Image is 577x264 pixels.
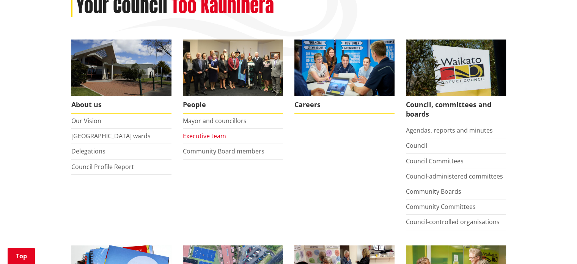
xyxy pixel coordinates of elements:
[183,40,283,114] a: 2022 Council People
[71,147,105,155] a: Delegations
[406,218,500,226] a: Council-controlled organisations
[71,40,171,114] a: WDC Building 0015 About us
[183,132,226,140] a: Executive team
[71,40,171,96] img: WDC Building 0015
[183,117,247,125] a: Mayor and councillors
[183,96,283,114] span: People
[542,232,569,259] iframe: Messenger Launcher
[71,96,171,114] span: About us
[294,40,395,96] img: Office staff in meeting - Career page
[183,147,264,155] a: Community Board members
[71,132,151,140] a: [GEOGRAPHIC_DATA] wards
[294,40,395,114] a: Careers
[71,117,101,125] a: Our Vision
[406,157,464,165] a: Council Committees
[8,248,35,264] a: Top
[406,96,506,123] span: Council, committees and boards
[406,40,506,96] img: Waikato-District-Council-sign
[406,202,476,211] a: Community Committees
[406,126,493,134] a: Agendas, reports and minutes
[406,141,427,150] a: Council
[406,172,503,180] a: Council-administered committees
[406,187,461,196] a: Community Boards
[406,40,506,123] a: Waikato-District-Council-sign Council, committees and boards
[294,96,395,114] span: Careers
[183,40,283,96] img: 2022 Council
[71,163,134,171] a: Council Profile Report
